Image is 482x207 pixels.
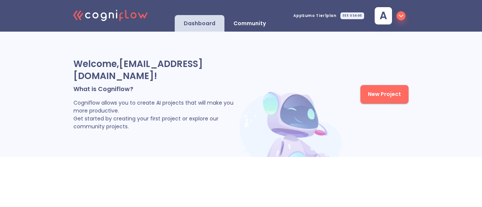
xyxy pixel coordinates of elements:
[73,99,237,131] p: Cogniflow allows you to create AI projects that will make you more productive. Get started by cre...
[360,85,409,103] button: New Project
[73,85,237,93] p: What is Cogniflow?
[368,90,401,99] span: New Project
[340,12,364,19] div: SEE USAGE
[369,5,409,27] button: a
[73,58,237,82] p: Welcome, [EMAIL_ADDRESS][DOMAIN_NAME] !
[237,85,346,157] img: header robot
[233,20,266,27] p: Community
[184,20,215,27] p: Dashboard
[380,11,387,21] span: a
[293,14,336,18] span: AppSumo Tier1 plan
